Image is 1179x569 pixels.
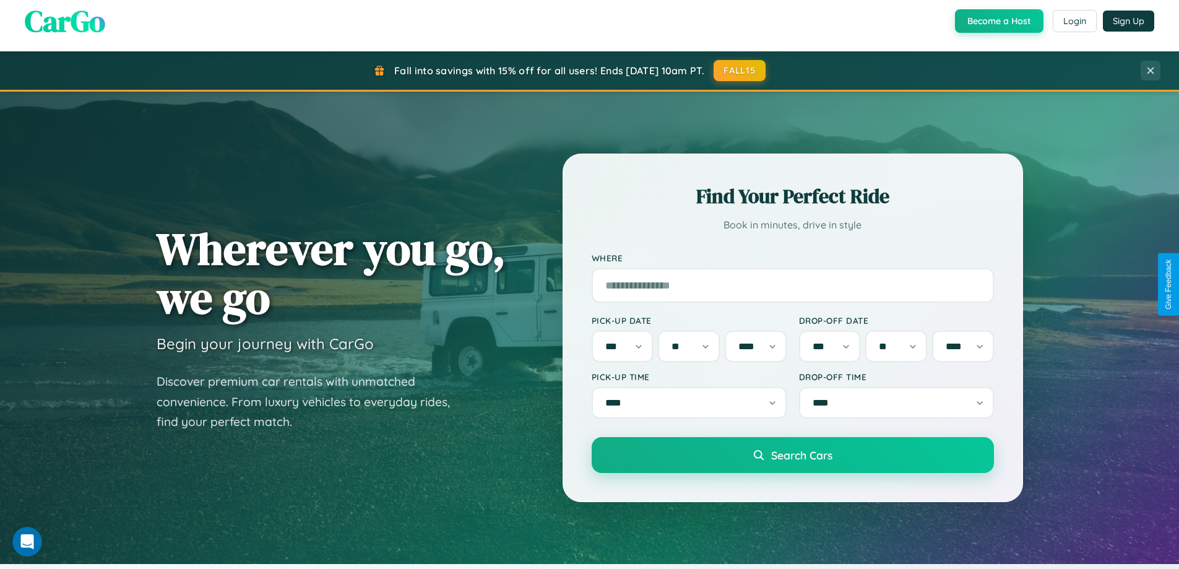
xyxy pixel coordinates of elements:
p: Discover premium car rentals with unmatched convenience. From luxury vehicles to everyday rides, ... [157,371,466,432]
label: Pick-up Date [592,315,787,326]
button: Search Cars [592,437,994,473]
span: CarGo [25,1,105,41]
label: Drop-off Date [799,315,994,326]
h1: Wherever you go, we go [157,224,506,322]
h2: Find Your Perfect Ride [592,183,994,210]
iframe: Intercom live chat [12,527,42,557]
div: Give Feedback [1164,259,1173,310]
p: Book in minutes, drive in style [592,216,994,234]
label: Pick-up Time [592,371,787,382]
label: Drop-off Time [799,371,994,382]
label: Where [592,253,994,263]
span: Search Cars [771,448,832,462]
span: Fall into savings with 15% off for all users! Ends [DATE] 10am PT. [394,64,704,77]
button: FALL15 [714,60,766,81]
button: Sign Up [1103,11,1154,32]
h3: Begin your journey with CarGo [157,334,374,353]
button: Become a Host [955,9,1043,33]
button: Login [1053,10,1097,32]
